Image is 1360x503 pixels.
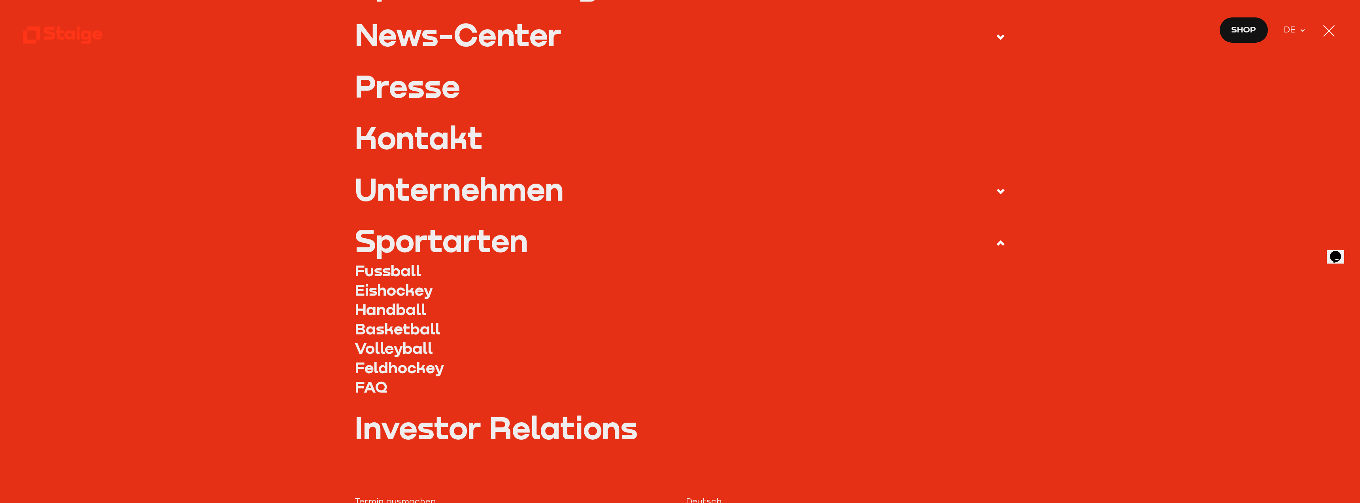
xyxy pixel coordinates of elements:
a: Investor Relations [355,412,1006,443]
a: Kontakt [355,122,1006,153]
a: Volleyball [355,338,1006,358]
iframe: chat widget [1327,240,1352,264]
span: DE [1284,23,1300,37]
a: Basketball [355,319,1006,338]
a: Shop [1219,17,1268,43]
div: News-Center [355,19,561,50]
a: FAQ [355,377,1006,397]
div: Unternehmen [355,173,564,204]
span: Shop [1231,23,1256,36]
a: Fussball [355,261,1006,280]
a: Presse [355,70,1006,101]
a: Feldhockey [355,358,1006,377]
div: Sportarten [355,225,528,256]
a: Eishockey [355,280,1006,300]
a: Handball [355,300,1006,319]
